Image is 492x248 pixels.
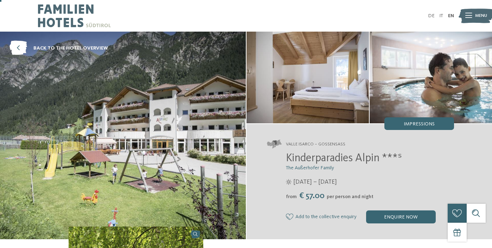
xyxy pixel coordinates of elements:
[298,192,326,200] span: € 57.00
[286,141,345,148] span: Valle Isarco – Gossensass
[295,214,357,220] span: Add to the collective enquiry
[428,13,435,18] a: DE
[327,194,373,199] span: per person and night
[286,194,297,199] span: from
[286,165,334,170] span: The Außerhofer Family
[9,41,108,56] a: back to the hotel overview
[366,210,436,223] div: enquire now
[448,13,454,18] a: EN
[475,13,487,19] span: Menu
[286,153,402,164] span: Kinderparadies Alpin ***ˢ
[293,178,337,187] span: [DATE] – [DATE]
[370,32,492,123] img: The family hotel near Vipiteno for connoisseurs
[439,13,443,18] a: IT
[33,45,108,52] span: back to the hotel overview
[404,122,435,126] span: Impressions
[286,179,292,185] i: Opening times in summer
[247,32,369,123] img: The family hotel near Vipiteno for connoisseurs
